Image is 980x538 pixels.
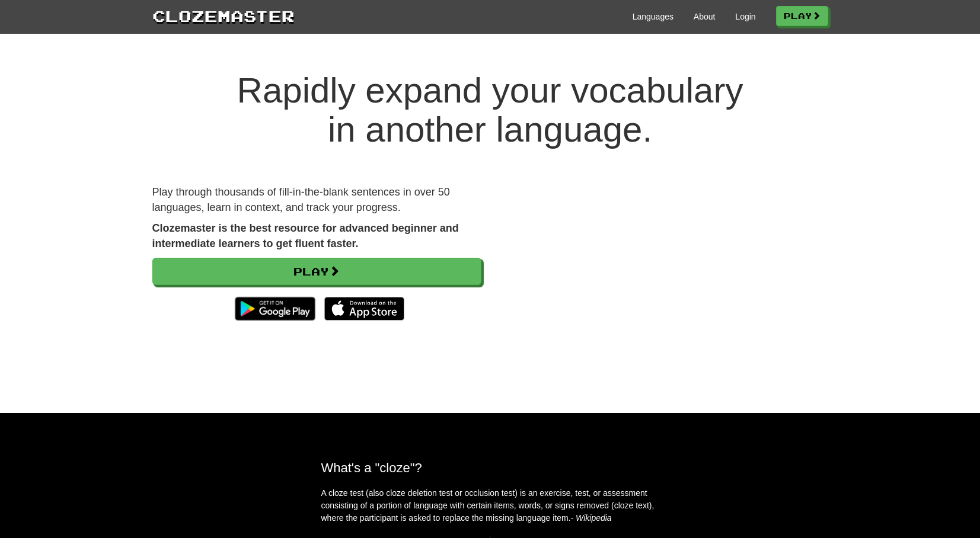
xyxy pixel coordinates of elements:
[321,487,659,524] p: A cloze test (also cloze deletion test or occlusion test) is an exercise, test, or assessment con...
[229,291,321,326] img: Get it on Google Play
[694,11,716,23] a: About
[152,258,481,285] a: Play
[324,297,404,321] img: Download_on_the_App_Store_Badge_US-UK_135x40-25178aeef6eb6b83b96f5f2d004eda3bffbb37122de64afbaef7...
[776,6,828,26] a: Play
[735,11,755,23] a: Login
[152,185,481,215] p: Play through thousands of fill-in-the-blank sentences in over 50 languages, learn in context, and...
[571,513,612,523] em: - Wikipedia
[633,11,673,23] a: Languages
[152,5,295,27] a: Clozemaster
[321,460,659,475] h2: What's a "cloze"?
[152,222,459,249] strong: Clozemaster is the best resource for advanced beginner and intermediate learners to get fluent fa...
